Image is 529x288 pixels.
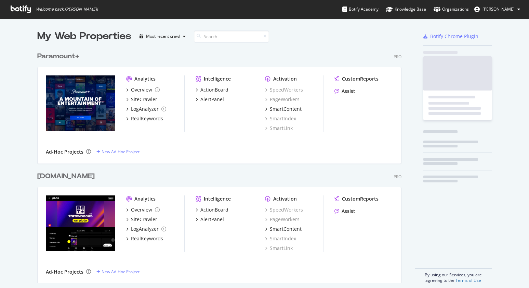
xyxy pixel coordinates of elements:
[273,75,297,82] div: Activation
[200,216,224,223] div: AlertPanel
[126,106,166,112] a: LogAnalyzer
[265,226,302,232] a: SmartContent
[423,33,478,40] a: Botify Chrome Plugin
[394,54,401,60] div: Pro
[37,51,79,61] div: Paramount+
[131,115,163,122] div: RealKeywords
[134,75,156,82] div: Analytics
[334,195,379,202] a: CustomReports
[134,195,156,202] div: Analytics
[265,106,302,112] a: SmartContent
[394,174,401,180] div: Pro
[334,208,355,215] a: Assist
[265,96,300,103] a: PageWorkers
[386,6,426,13] div: Knowledge Base
[46,75,115,131] img: www.paramountplus.com
[126,86,160,93] a: Overview
[265,125,293,132] a: SmartLink
[96,269,140,275] a: New Ad-Hoc Project
[196,216,224,223] a: AlertPanel
[334,88,355,95] a: Assist
[126,96,157,103] a: SiteCrawler
[131,86,152,93] div: Overview
[126,235,163,242] a: RealKeywords
[200,86,228,93] div: ActionBoard
[415,268,492,283] div: By using our Services, you are agreeing to the
[469,4,526,15] button: [PERSON_NAME]
[126,206,160,213] a: Overview
[131,216,157,223] div: SiteCrawler
[200,96,224,103] div: AlertPanel
[265,206,303,213] a: SpeedWorkers
[46,268,83,275] div: Ad-Hoc Projects
[265,245,293,252] a: SmartLink
[36,7,98,12] span: Welcome back, [PERSON_NAME] !
[131,96,157,103] div: SiteCrawler
[131,235,163,242] div: RealKeywords
[196,96,224,103] a: AlertPanel
[37,171,97,181] a: [DOMAIN_NAME]
[342,6,379,13] div: Botify Academy
[455,277,481,283] a: Terms of Use
[131,106,159,112] div: LogAnalyzer
[200,206,228,213] div: ActionBoard
[204,195,231,202] div: Intelligence
[265,115,296,122] a: SmartIndex
[37,51,82,61] a: Paramount+
[265,86,303,93] a: SpeedWorkers
[131,226,159,232] div: LogAnalyzer
[342,75,379,82] div: CustomReports
[131,206,152,213] div: Overview
[37,29,131,43] div: My Web Properties
[482,6,515,12] span: Justin Briggs
[194,31,269,43] input: Search
[126,115,163,122] a: RealKeywords
[102,149,140,155] div: New Ad-Hoc Project
[196,86,228,93] a: ActionBoard
[37,171,95,181] div: [DOMAIN_NAME]
[270,106,302,112] div: SmartContent
[342,208,355,215] div: Assist
[265,235,296,242] a: SmartIndex
[46,148,83,155] div: Ad-Hoc Projects
[434,6,469,13] div: Organizations
[204,75,231,82] div: Intelligence
[126,216,157,223] a: SiteCrawler
[196,206,228,213] a: ActionBoard
[126,226,166,232] a: LogAnalyzer
[137,31,188,42] button: Most recent crawl
[334,75,379,82] a: CustomReports
[37,43,407,283] div: grid
[146,34,180,38] div: Most recent crawl
[430,33,478,40] div: Botify Chrome Plugin
[46,195,115,251] img: pluto.tv
[265,216,300,223] a: PageWorkers
[273,195,297,202] div: Activation
[96,149,140,155] a: New Ad-Hoc Project
[342,88,355,95] div: Assist
[102,269,140,275] div: New Ad-Hoc Project
[270,226,302,232] div: SmartContent
[342,195,379,202] div: CustomReports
